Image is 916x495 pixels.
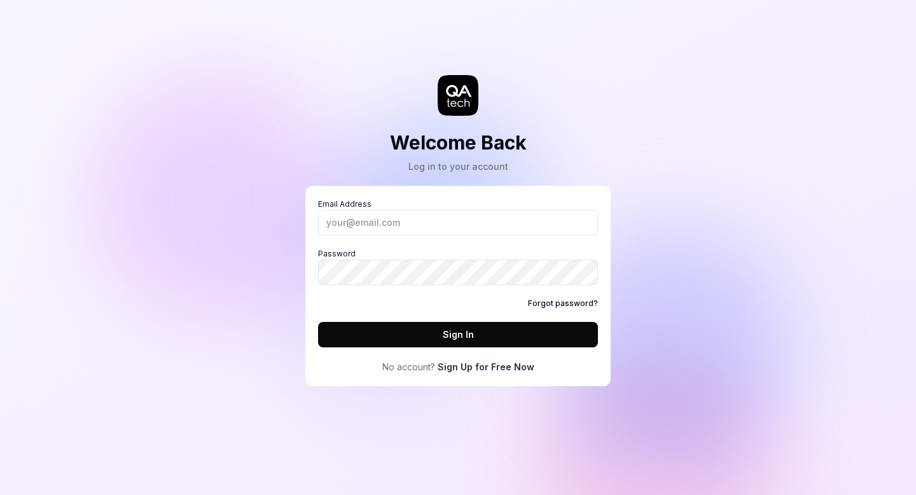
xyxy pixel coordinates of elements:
label: Password [318,248,598,285]
a: Sign Up for Free Now [438,360,534,373]
input: Email Address [318,210,598,235]
span: No account? [382,360,435,373]
label: Email Address [318,199,598,235]
h2: Welcome Back [390,129,527,157]
div: Log in to your account [390,160,527,173]
button: Sign In [318,322,598,347]
a: Forgot password? [528,298,598,309]
input: Password [318,260,598,285]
